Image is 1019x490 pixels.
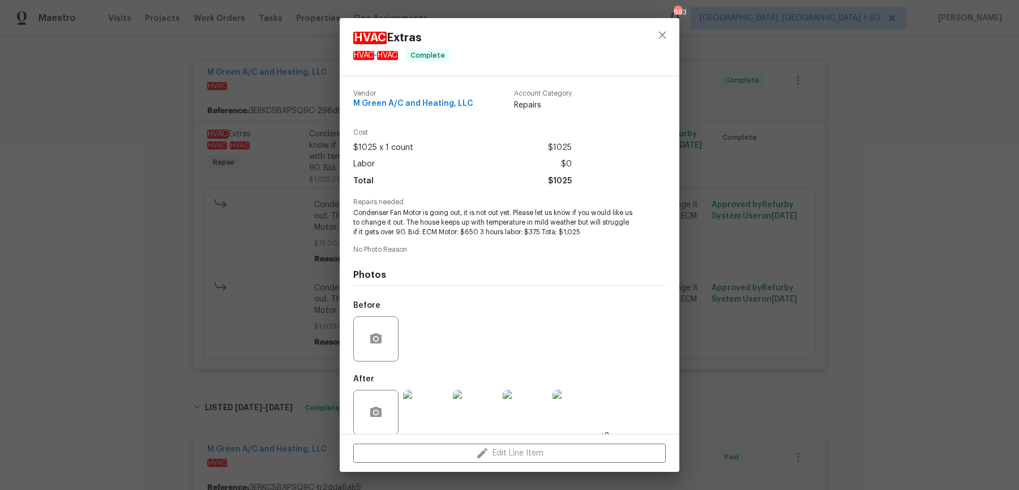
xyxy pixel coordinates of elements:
[548,173,572,190] span: $1025
[353,32,387,44] em: HVAC
[353,208,635,237] span: Condenser Fan Motor is going out, it is not out yet. Please let us know if you would like us to c...
[353,375,374,383] h5: After
[377,51,398,60] em: HVAC
[353,246,666,253] span: No Photo Reason
[353,32,451,44] span: Extras
[353,302,380,310] h5: Before
[548,140,572,156] span: $1025
[353,269,666,281] h4: Photos
[353,173,374,190] span: Total
[649,22,676,49] button: close
[353,156,375,173] span: Labor
[353,129,572,136] span: Cost
[561,156,572,173] span: $0
[353,51,374,60] em: HVAC
[353,90,473,97] span: Vendor
[674,7,682,18] div: 693
[406,50,449,61] span: Complete
[353,51,398,60] span: -
[600,431,610,442] span: +8
[514,100,572,111] span: Repairs
[514,90,572,97] span: Account Category
[353,140,413,156] span: $1025 x 1 count
[353,100,473,108] span: M Green A/C and Heating, LLC
[353,199,666,206] span: Repairs needed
